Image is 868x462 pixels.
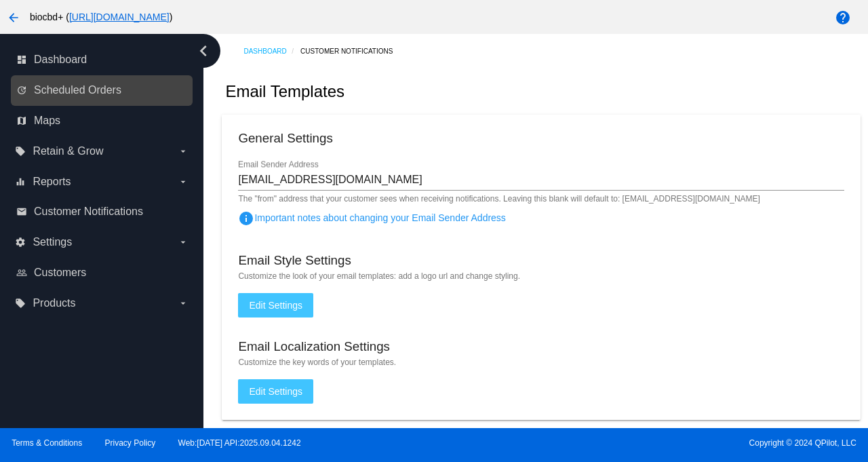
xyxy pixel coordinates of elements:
i: chevron_left [193,40,214,62]
span: Reports [33,176,71,188]
button: Edit Settings [238,293,313,317]
i: arrow_drop_down [178,298,189,309]
span: Maps [34,115,60,127]
i: local_offer [15,298,26,309]
span: Scheduled Orders [34,84,121,96]
h3: Email Style Settings [238,253,351,268]
mat-icon: info [238,210,254,227]
i: map [16,115,27,126]
i: arrow_drop_down [178,237,189,248]
span: Edit Settings [249,386,302,397]
a: map Maps [16,110,189,132]
a: email Customer Notifications [16,201,189,223]
button: Important notes about changing your Email Sender Address [238,204,265,231]
i: equalizer [15,176,26,187]
span: biocbd+ ( ) [30,12,172,22]
button: Edit Settings [238,379,313,404]
mat-hint: The "from" address that your customer sees when receiving notifications. Leaving this blank will ... [238,195,760,204]
span: Edit Settings [249,300,302,311]
a: Privacy Policy [105,438,156,448]
i: local_offer [15,146,26,157]
span: Products [33,297,75,309]
a: dashboard Dashboard [16,49,189,71]
mat-icon: arrow_back [5,9,22,26]
i: email [16,206,27,217]
span: Customers [34,267,86,279]
i: settings [15,237,26,248]
a: update Scheduled Orders [16,79,189,101]
span: Copyright © 2024 QPilot, LLC [446,438,856,448]
h2: Email Templates [225,82,344,101]
i: dashboard [16,54,27,65]
span: Important notes about changing your Email Sender Address [238,212,505,223]
mat-hint: Customize the key words of your templates. [238,358,844,367]
span: Settings [33,236,72,248]
span: Customer Notifications [34,206,143,218]
a: [URL][DOMAIN_NAME] [69,12,170,22]
a: people_outline Customers [16,262,189,284]
input: Email Sender Address [238,174,844,186]
span: Retain & Grow [33,145,103,157]
mat-icon: help [835,9,851,26]
i: update [16,85,27,96]
i: people_outline [16,267,27,278]
a: Dashboard [243,41,300,62]
mat-hint: Customize the look of your email templates: add a logo url and change styling. [238,271,844,281]
i: arrow_drop_down [178,176,189,187]
a: Customer Notifications [300,41,405,62]
a: Terms & Conditions [12,438,82,448]
span: Dashboard [34,54,87,66]
a: Web:[DATE] API:2025.09.04.1242 [178,438,301,448]
i: arrow_drop_down [178,146,189,157]
h3: General Settings [238,131,332,146]
h3: Email Localization Settings [238,339,390,354]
